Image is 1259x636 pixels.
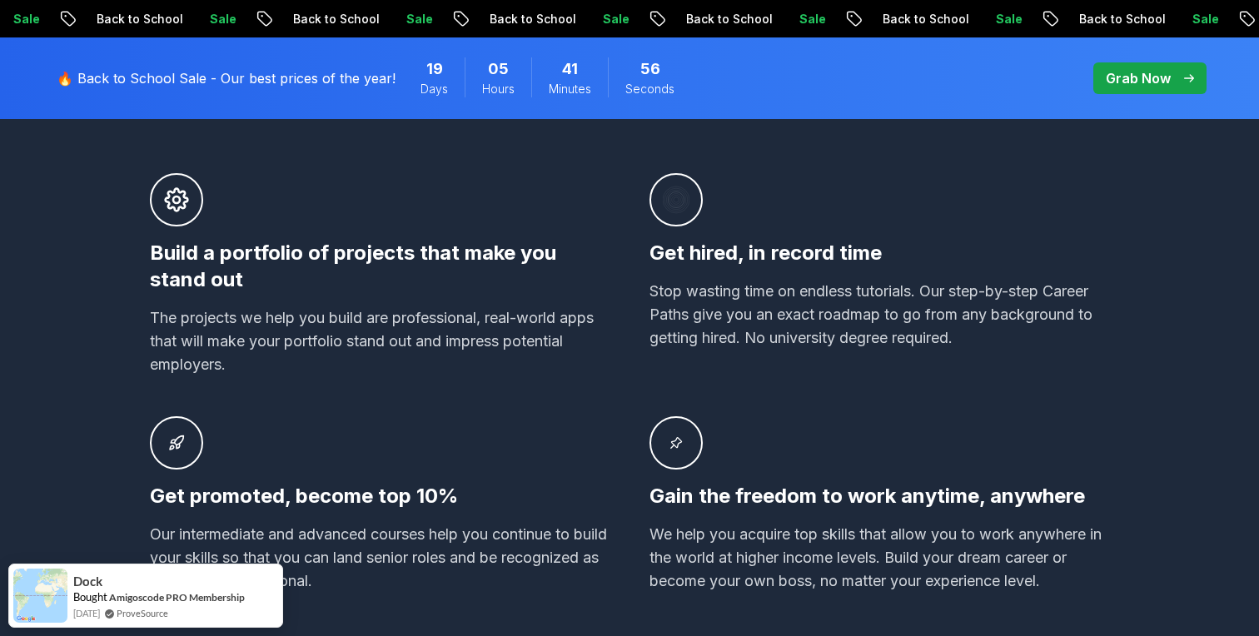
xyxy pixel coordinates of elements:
[150,523,610,593] p: Our intermediate and advanced courses help you continue to build your skills so that you can land...
[649,280,1109,350] p: Stop wasting time on endless tutorials. Our step-by-step Career Paths give you an exact roadmap t...
[549,81,591,97] span: Minutes
[279,11,392,27] p: Back to School
[649,240,1109,266] h3: Get hired, in record time
[625,81,674,97] span: Seconds
[1106,68,1171,88] p: Grab Now
[649,483,1109,509] h3: Gain the freedom to work anytime, anywhere
[1178,11,1232,27] p: Sale
[640,57,660,81] span: 56 Seconds
[109,591,245,604] a: Amigoscode PRO Membership
[672,11,785,27] p: Back to School
[13,569,67,623] img: provesource social proof notification image
[426,57,443,81] span: 19 Days
[475,11,589,27] p: Back to School
[73,606,100,620] span: [DATE]
[196,11,249,27] p: Sale
[57,68,396,88] p: 🔥 Back to School Sale - Our best prices of the year!
[982,11,1035,27] p: Sale
[150,306,610,376] p: The projects we help you build are professional, real-world apps that will make your portfolio st...
[420,81,448,97] span: Days
[562,57,578,81] span: 41 Minutes
[392,11,445,27] p: Sale
[1065,11,1178,27] p: Back to School
[868,11,982,27] p: Back to School
[117,606,168,620] a: ProveSource
[73,590,107,604] span: Bought
[488,57,509,81] span: 5 Hours
[649,523,1109,593] p: We help you acquire top skills that allow you to work anywhere in the world at higher income leve...
[82,11,196,27] p: Back to School
[73,574,102,589] span: Dock
[785,11,839,27] p: Sale
[482,81,515,97] span: Hours
[150,483,610,509] h3: Get promoted, become top 10%
[589,11,642,27] p: Sale
[150,240,610,293] h3: Build a portfolio of projects that make you stand out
